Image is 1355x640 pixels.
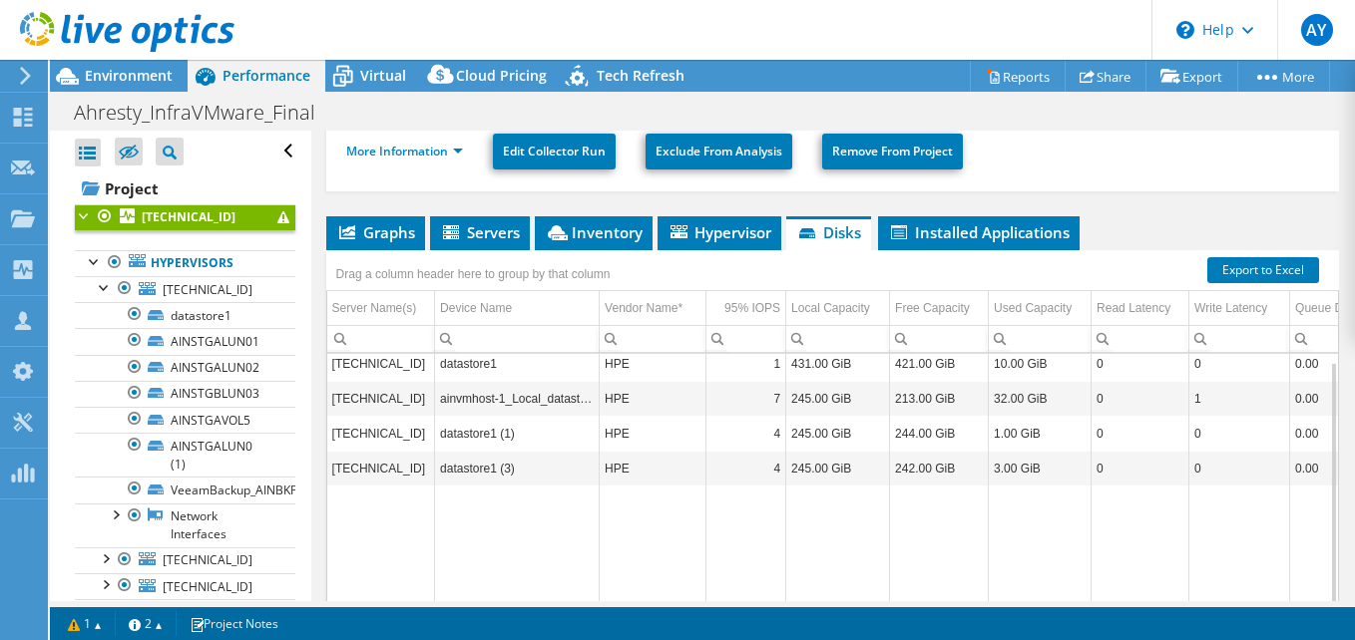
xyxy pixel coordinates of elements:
[75,573,295,599] a: [TECHNICAL_ID]
[1092,346,1189,381] td: Column Read Latency, Value 0
[327,451,435,485] td: Column Server Name(s), Value 10.250.0.43
[597,66,684,85] span: Tech Refresh
[706,325,786,352] td: Column 95% IOPS, Filter cell
[75,204,295,230] a: [TECHNICAL_ID]
[605,296,682,320] div: Vendor Name*
[989,381,1092,416] td: Column Used Capacity, Value 32.00 GiB
[65,102,346,124] h1: Ahresty_InfraVMware_Final
[890,416,989,451] td: Column Free Capacity, Value 244.00 GiB
[890,346,989,381] td: Column Free Capacity, Value 421.00 GiB
[1194,296,1267,320] div: Write Latency
[786,291,890,326] td: Local Capacity Column
[75,328,295,354] a: AINSTGALUN01
[440,222,520,242] span: Servers
[600,381,706,416] td: Column Vendor Name*, Value HPE
[706,381,786,416] td: Column 95% IOPS, Value 7
[1237,61,1330,92] a: More
[786,416,890,451] td: Column Local Capacity, Value 245.00 GiB
[1065,61,1146,92] a: Share
[440,296,512,320] div: Device Name
[327,416,435,451] td: Column Server Name(s), Value 10.250.0.42
[1189,451,1290,485] td: Column Write Latency, Value 0
[786,325,890,352] td: Column Local Capacity, Filter cell
[791,296,870,320] div: Local Capacity
[989,346,1092,381] td: Column Used Capacity, Value 10.00 GiB
[994,296,1072,320] div: Used Capacity
[1301,14,1333,46] span: AY
[1189,346,1290,381] td: Column Write Latency, Value 0
[75,172,295,204] a: Project
[223,66,310,85] span: Performance
[545,222,643,242] span: Inventory
[142,208,235,225] b: [TECHNICAL_ID]
[1092,451,1189,485] td: Column Read Latency, Value 0
[75,302,295,328] a: datastore1
[1207,257,1319,283] a: Export to Excel
[435,291,600,326] td: Device Name Column
[600,325,706,352] td: Column Vendor Name*, Filter cell
[1097,296,1170,320] div: Read Latency
[163,578,252,595] span: [TECHNICAL_ID]
[435,451,600,485] td: Column Device Name, Value datastore1 (3)
[989,451,1092,485] td: Column Used Capacity, Value 3.00 GiB
[786,451,890,485] td: Column Local Capacity, Value 245.00 GiB
[327,291,435,326] td: Server Name(s) Column
[1092,291,1189,326] td: Read Latency Column
[600,451,706,485] td: Column Vendor Name*, Value HPE
[890,451,989,485] td: Column Free Capacity, Value 242.00 GiB
[327,346,435,381] td: Column Server Name(s), Value 10.250.0.236
[435,381,600,416] td: Column Device Name, Value ainvmhost-1_Local_datastore
[163,551,252,568] span: [TECHNICAL_ID]
[336,222,415,242] span: Graphs
[1176,21,1194,39] svg: \n
[600,291,706,326] td: Vendor Name* Column
[176,611,292,636] a: Project Notes
[822,134,963,169] a: Remove From Project
[1092,416,1189,451] td: Column Read Latency, Value 0
[331,260,616,288] div: Drag a column header here to group by that column
[1189,291,1290,326] td: Write Latency Column
[989,416,1092,451] td: Column Used Capacity, Value 1.00 GiB
[115,611,177,636] a: 2
[600,416,706,451] td: Column Vendor Name*, Value HPE
[890,381,989,416] td: Column Free Capacity, Value 213.00 GiB
[706,346,786,381] td: Column 95% IOPS, Value 1
[85,66,173,85] span: Environment
[890,291,989,326] td: Free Capacity Column
[895,296,970,320] div: Free Capacity
[75,407,295,433] a: AINSTGAVOL5
[600,346,706,381] td: Column Vendor Name*, Value HPE
[75,433,295,477] a: AINSTGALUN0 (1)
[1145,61,1238,92] a: Export
[786,381,890,416] td: Column Local Capacity, Value 245.00 GiB
[54,611,116,636] a: 1
[75,503,295,547] a: Network Interfaces
[706,291,786,326] td: 95% IOPS Column
[668,222,771,242] span: Hypervisor
[646,134,792,169] a: Exclude From Analysis
[1189,416,1290,451] td: Column Write Latency, Value 0
[75,276,295,302] a: [TECHNICAL_ID]
[890,325,989,352] td: Column Free Capacity, Filter cell
[327,325,435,352] td: Column Server Name(s), Filter cell
[888,222,1070,242] span: Installed Applications
[1092,381,1189,416] td: Column Read Latency, Value 0
[332,296,417,320] div: Server Name(s)
[989,291,1092,326] td: Used Capacity Column
[75,250,295,276] a: Hypervisors
[970,61,1066,92] a: Reports
[75,355,295,381] a: AINSTGALUN02
[786,346,890,381] td: Column Local Capacity, Value 431.00 GiB
[1092,325,1189,352] td: Column Read Latency, Filter cell
[163,281,252,298] span: [TECHNICAL_ID]
[75,547,295,573] a: [TECHNICAL_ID]
[75,381,295,407] a: AINSTGBLUN03
[1189,325,1290,352] td: Column Write Latency, Filter cell
[724,296,780,320] div: 95% IOPS
[435,346,600,381] td: Column Device Name, Value datastore1
[706,416,786,451] td: Column 95% IOPS, Value 4
[989,325,1092,352] td: Column Used Capacity, Filter cell
[346,143,463,160] a: More Information
[456,66,547,85] span: Cloud Pricing
[435,416,600,451] td: Column Device Name, Value datastore1 (1)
